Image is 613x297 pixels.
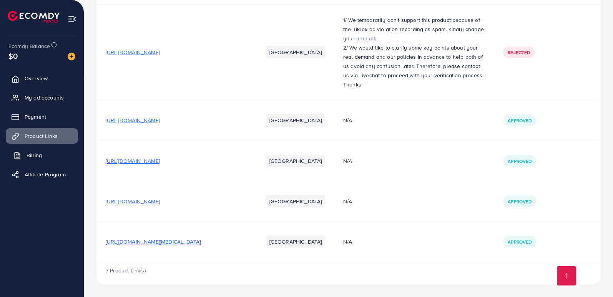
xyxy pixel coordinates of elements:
a: Overview [6,71,78,86]
span: Billing [27,151,42,159]
img: logo [8,11,60,23]
span: Approved [508,239,532,245]
span: N/A [343,238,352,246]
span: [URL][DOMAIN_NAME] [106,116,160,124]
span: $0 [8,50,18,61]
span: Product Links [25,132,58,140]
span: [URL][DOMAIN_NAME] [106,197,160,205]
img: menu [68,15,76,23]
li: [GEOGRAPHIC_DATA] [266,114,325,126]
span: Rejected [508,49,530,56]
span: My ad accounts [25,94,64,101]
span: Ecomdy Balance [8,42,50,50]
p: 1/ We temporarily don't support this product because of the TikTok ad violation recording as spam... [343,15,485,43]
a: My ad accounts [6,90,78,105]
span: Overview [25,75,48,82]
img: image [68,53,75,60]
li: [GEOGRAPHIC_DATA] [266,195,325,207]
span: N/A [343,157,352,165]
iframe: Chat [580,262,607,291]
span: [URL][DOMAIN_NAME] [106,48,160,56]
span: 7 Product Link(s) [106,267,146,274]
a: Product Links [6,128,78,144]
li: [GEOGRAPHIC_DATA] [266,236,325,248]
span: [URL][DOMAIN_NAME][MEDICAL_DATA] [106,238,201,246]
a: Affiliate Program [6,167,78,182]
p: Thanks! [343,80,485,89]
li: [GEOGRAPHIC_DATA] [266,155,325,167]
span: [URL][DOMAIN_NAME] [106,157,160,165]
span: N/A [343,197,352,205]
li: [GEOGRAPHIC_DATA] [266,46,325,58]
span: Affiliate Program [25,171,66,178]
span: Approved [508,198,532,205]
a: Billing [6,148,78,163]
span: N/A [343,116,352,124]
span: Approved [508,158,532,164]
p: 2/ We would like to clarify some key points about your real demand and our policies in advance to... [343,43,485,80]
span: Approved [508,117,532,124]
span: Payment [25,113,46,121]
a: Payment [6,109,78,124]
